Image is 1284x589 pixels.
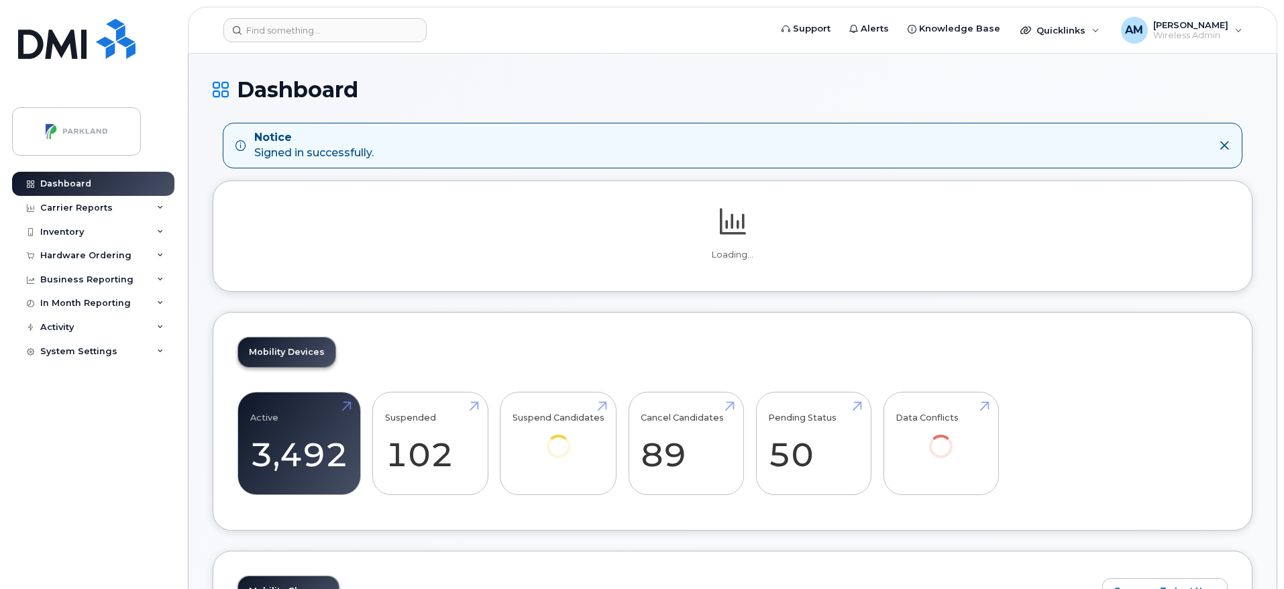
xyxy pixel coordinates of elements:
[238,337,335,367] a: Mobility Devices
[513,399,604,476] a: Suspend Candidates
[254,130,374,146] strong: Notice
[254,130,374,161] div: Signed in successfully.
[385,399,476,488] a: Suspended 102
[768,399,859,488] a: Pending Status 50
[213,78,1252,101] h1: Dashboard
[237,249,1228,261] p: Loading...
[641,399,731,488] a: Cancel Candidates 89
[896,399,986,476] a: Data Conflicts
[250,399,348,488] a: Active 3,492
